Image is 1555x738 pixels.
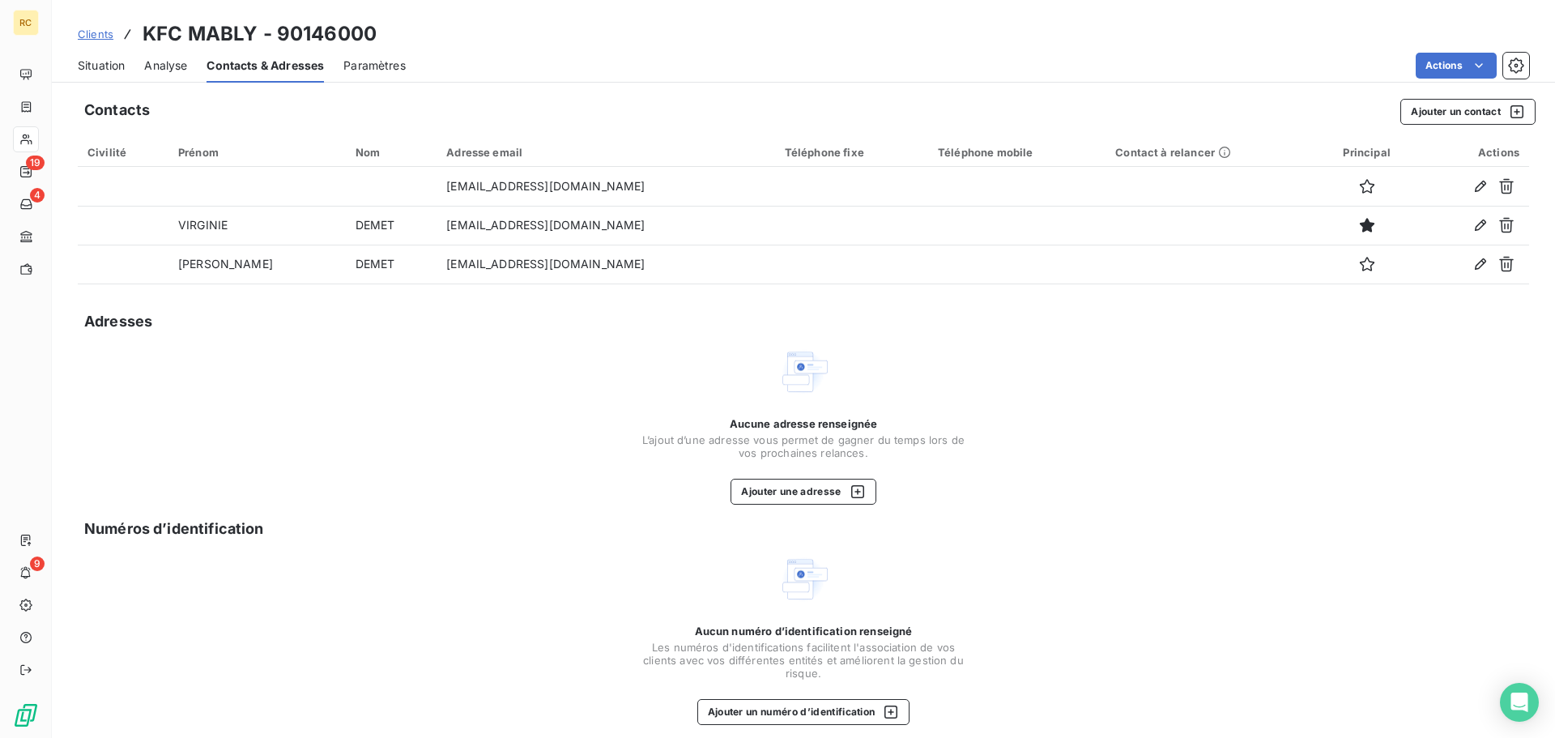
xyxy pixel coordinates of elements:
div: RC [13,10,39,36]
h5: Contacts [84,99,150,122]
div: Adresse email [446,146,765,159]
span: Clients [78,28,113,41]
span: Aucun numéro d’identification renseigné [695,625,913,638]
span: L’ajout d’une adresse vous permet de gagner du temps lors de vos prochaines relances. [641,433,965,459]
div: Principal [1325,146,1409,159]
span: 4 [30,188,45,203]
td: VIRGINIE [168,206,346,245]
div: Open Intercom Messenger [1500,683,1539,722]
button: Ajouter un numéro d’identification [697,699,910,725]
button: Ajouter un contact [1400,99,1536,125]
div: Contact à relancer [1115,146,1305,159]
div: Téléphone mobile [938,146,1096,159]
span: Les numéros d'identifications facilitent l'association de vos clients avec vos différentes entité... [641,641,965,680]
td: DEMET [346,245,437,284]
h5: Numéros d’identification [84,518,264,540]
div: Prénom [178,146,336,159]
h3: KFC MABLY - 90146000 [143,19,377,49]
span: Aucune adresse renseignée [730,417,878,430]
td: [EMAIL_ADDRESS][DOMAIN_NAME] [437,245,774,284]
img: Logo LeanPay [13,702,39,728]
img: Empty state [777,553,829,605]
td: [EMAIL_ADDRESS][DOMAIN_NAME] [437,167,774,206]
div: Actions [1428,146,1519,159]
span: 9 [30,557,45,571]
span: 19 [26,156,45,170]
span: Contacts & Adresses [207,58,324,74]
td: [PERSON_NAME] [168,245,346,284]
span: Situation [78,58,125,74]
button: Actions [1416,53,1497,79]
td: [EMAIL_ADDRESS][DOMAIN_NAME] [437,206,774,245]
h5: Adresses [84,310,152,333]
span: Analyse [144,58,187,74]
img: Empty state [777,346,829,398]
a: Clients [78,26,113,42]
div: Téléphone fixe [785,146,918,159]
button: Ajouter une adresse [731,479,875,505]
div: Nom [356,146,428,159]
span: Paramètres [343,58,406,74]
td: DEMET [346,206,437,245]
div: Civilité [87,146,159,159]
